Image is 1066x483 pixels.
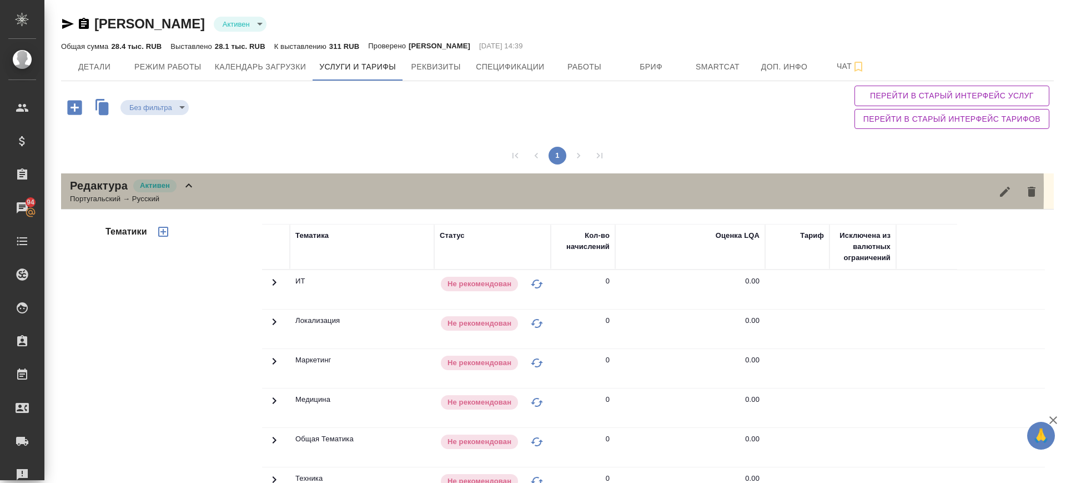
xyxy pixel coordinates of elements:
[268,322,281,330] span: Toggle Row Expanded
[134,60,202,74] span: Режим работы
[863,89,1040,103] span: Перейти в старый интерфейс услуг
[824,59,878,73] span: Чат
[290,389,434,427] td: Медицина
[447,278,511,290] p: Не рекомендован
[3,194,42,222] a: 94
[61,17,74,31] button: Скопировать ссылку для ЯМессенджера
[854,109,1049,130] button: Перейти в старый интерфейс тарифов
[290,349,434,388] td: Маркетинг
[68,60,121,74] span: Детали
[529,355,545,371] button: Изменить статус на "В черном списке"
[329,42,359,51] p: 311 RUB
[447,397,511,408] p: Не рекомендован
[90,96,120,121] button: Скопировать услуги другого исполнителя
[409,60,462,74] span: Реквизиты
[529,394,545,411] button: Изменить статус на "В черном списке"
[150,218,177,245] button: Добавить тематику
[800,230,824,241] div: Тариф
[274,42,329,51] p: К выставлению
[835,230,891,263] div: Исключена из валютных ограничений
[94,16,205,31] a: [PERSON_NAME]
[556,230,610,252] div: Кол-во начислений
[290,428,434,467] td: Общая Тематика
[615,310,765,348] td: 0.00
[440,230,465,241] div: Статус
[615,428,765,467] td: 0.00
[1018,178,1045,205] button: Удалить услугу
[268,440,281,449] span: Toggle Row Expanded
[758,60,811,74] span: Доп. инфо
[105,225,147,238] h4: Тематики
[268,282,281,291] span: Toggle Row Expanded
[606,434,610,445] div: 0
[992,178,1018,205] button: Редактировать услугу
[126,103,175,112] button: Без фильтра
[409,41,470,52] p: [PERSON_NAME]
[606,355,610,366] div: 0
[447,357,511,369] p: Не рекомендован
[529,434,545,450] button: Изменить статус на "В черном списке"
[61,42,111,51] p: Общая сумма
[476,60,544,74] span: Спецификации
[1027,422,1055,450] button: 🙏
[290,310,434,348] td: Локализация
[606,394,610,405] div: 0
[77,17,90,31] button: Скопировать ссылку
[625,60,678,74] span: Бриф
[615,270,765,309] td: 0.00
[447,436,511,447] p: Не рекомендован
[479,41,523,52] p: [DATE] 14:39
[615,389,765,427] td: 0.00
[529,315,545,332] button: Изменить статус на "В черном списке"
[70,178,128,193] p: Редактура
[140,180,170,191] p: Активен
[691,60,745,74] span: Smartcat
[268,361,281,370] span: Toggle Row Expanded
[215,60,306,74] span: Календарь загрузки
[20,197,41,208] span: 94
[59,96,90,119] button: Добавить услугу
[268,401,281,409] span: Toggle Row Expanded
[319,60,396,74] span: Услуги и тарифы
[615,349,765,388] td: 0.00
[1032,424,1050,447] span: 🙏
[290,270,434,309] td: ИТ
[215,42,265,51] p: 28.1 тыс. RUB
[61,173,1054,210] div: РедактураАктивенПортугальский → Русский
[606,315,610,326] div: 0
[111,42,162,51] p: 28.4 тыс. RUB
[368,41,409,52] p: Проверено
[295,230,329,241] div: Тематика
[852,60,865,73] svg: Подписаться
[863,112,1040,126] span: Перейти в старый интерфейс тарифов
[120,100,189,115] div: Активен
[606,276,610,287] div: 0
[70,193,195,205] div: Португальский → Русский
[447,318,511,329] p: Не рекомендован
[558,60,611,74] span: Работы
[529,276,545,292] button: Изменить статус на "В черном списке"
[505,147,610,165] nav: pagination navigation
[214,17,266,32] div: Активен
[219,19,253,29] button: Активен
[854,86,1049,106] button: Перейти в старый интерфейс услуг
[170,42,215,51] p: Выставлено
[716,230,760,241] div: Оценка LQA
